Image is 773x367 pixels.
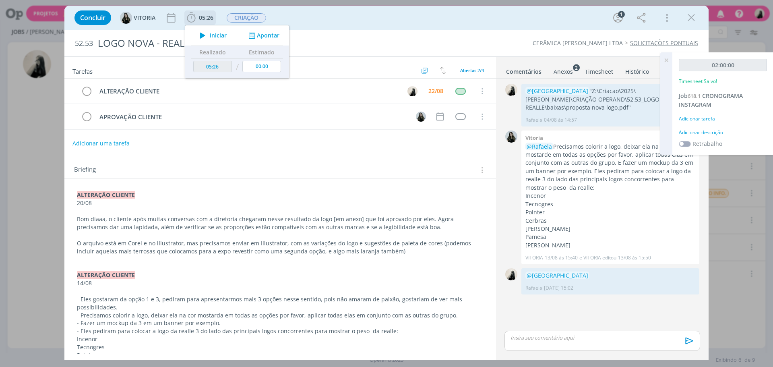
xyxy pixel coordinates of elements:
[525,192,695,200] p: Incenor
[77,343,484,351] p: Tecnogres
[75,39,93,48] span: 52.53
[527,87,588,95] span: @[GEOGRAPHIC_DATA]
[618,254,651,261] span: 13/08 às 15:50
[72,136,130,151] button: Adicionar uma tarefa
[625,64,649,76] a: Histórico
[460,67,484,73] span: Abertas 2/4
[77,239,484,255] p: O arquivo está em Corel e no illustrator, mas precisamos enviar em Illustrator, com as variações ...
[525,134,543,141] b: Vitoria
[77,335,484,343] p: Incenor
[227,13,266,23] span: CRIAÇÃO
[679,92,743,108] span: CRONOGRAMA INSTAGRAM
[679,129,767,136] div: Adicionar descrição
[77,271,135,279] strong: ALTERAÇÃO CLIENTE
[525,116,542,124] p: Rafaela
[525,208,695,216] p: Pointer
[585,64,614,76] a: Timesheet
[688,92,701,100] span: 618.1
[191,46,234,59] th: Realizado
[525,284,542,292] p: Rafaela
[96,86,400,96] div: ALTERAÇÃO CLIENTE
[74,165,96,175] span: Briefing
[185,11,215,24] button: 05:26
[72,66,93,75] span: Tarefas
[406,85,418,97] button: R
[74,10,111,25] button: Concluir
[679,115,767,122] div: Adicionar tarefa
[525,200,695,208] p: Tecnogres
[612,11,624,24] button: 1
[77,191,135,199] strong: ALTERAÇÃO CLIENTE
[544,116,577,124] span: 04/08 às 14:57
[525,241,695,249] p: [PERSON_NAME]
[210,33,227,38] span: Iniciar
[407,86,418,96] img: R
[573,64,580,71] sup: 2
[77,279,484,287] p: 14/08
[679,92,743,108] a: Job618.1CRONOGRAMA INSTAGRAM
[525,87,695,112] p: "Z:\Criacao\2025\[PERSON_NAME]\CRIAÇÃO OPERAND\52.53_LOGO NOVA - REALLE\baixas\proposta nova logo...
[240,46,283,59] th: Estimado
[505,131,517,143] img: V
[525,143,695,192] p: Precisamos colorir a logo, deixar ela na cor mostarde em todas as opções por favor, aplicar todas...
[80,15,105,21] span: Concluir
[525,225,695,233] p: [PERSON_NAME]
[96,112,408,122] div: APROVAÇÃO CLIENTE
[195,30,227,41] button: Iniciar
[120,12,132,24] img: V
[533,39,623,47] a: CERÂMICA [PERSON_NAME] LTDA
[544,284,573,292] span: [DATE] 15:02
[630,39,698,47] a: SOLICITAÇÕES PONTUAIS
[134,15,155,21] span: VITORIA
[506,64,542,76] a: Comentários
[440,67,446,74] img: arrow-down-up.svg
[505,84,517,96] img: R
[554,68,573,76] div: Anexos
[226,13,267,23] button: CRIAÇÃO
[692,139,722,148] label: Retrabalho
[579,254,616,261] span: e VITORIA editou
[525,217,695,225] p: Cerbras
[505,268,517,280] img: R
[525,254,543,261] p: VITORIA
[234,59,241,75] td: /
[185,25,289,79] ul: 05:26
[415,110,427,122] button: V
[618,11,625,18] div: 1
[77,351,484,359] p: Pointer
[527,272,588,279] span: @[GEOGRAPHIC_DATA]
[416,112,426,122] img: V
[77,327,484,335] p: - Eles pediram para colocar a logo da realle 3 do lado das principais logos concorrentes para mos...
[545,254,578,261] span: 13/08 às 15:40
[120,12,155,24] button: VVITORIA
[527,143,552,150] span: @Rafaela
[246,31,280,40] button: Apontar
[525,233,695,241] p: Pamesa
[77,215,484,231] p: Bom diaaa, o cliente após muitas conversas com a diretoria chegaram nesse resultado da logo [em a...
[64,6,709,360] div: dialog
[77,319,484,327] p: - Fazer um mockup da 3 em um banner por exemplo.
[428,88,443,94] div: 22/08
[95,33,435,53] div: LOGO NOVA - REALLE
[679,78,717,85] p: Timesheet Salvo!
[199,14,213,21] span: 05:26
[77,311,484,319] p: - Precisamos colorir a logo, deixar ela na cor mostarda em todas as opções por favor, aplicar tod...
[77,199,484,207] p: 20/08
[77,295,484,311] p: - Eles gostaram da opção 1 e 3, pediram para apresentarmos mais 3 opções nesse sentido, pois não ...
